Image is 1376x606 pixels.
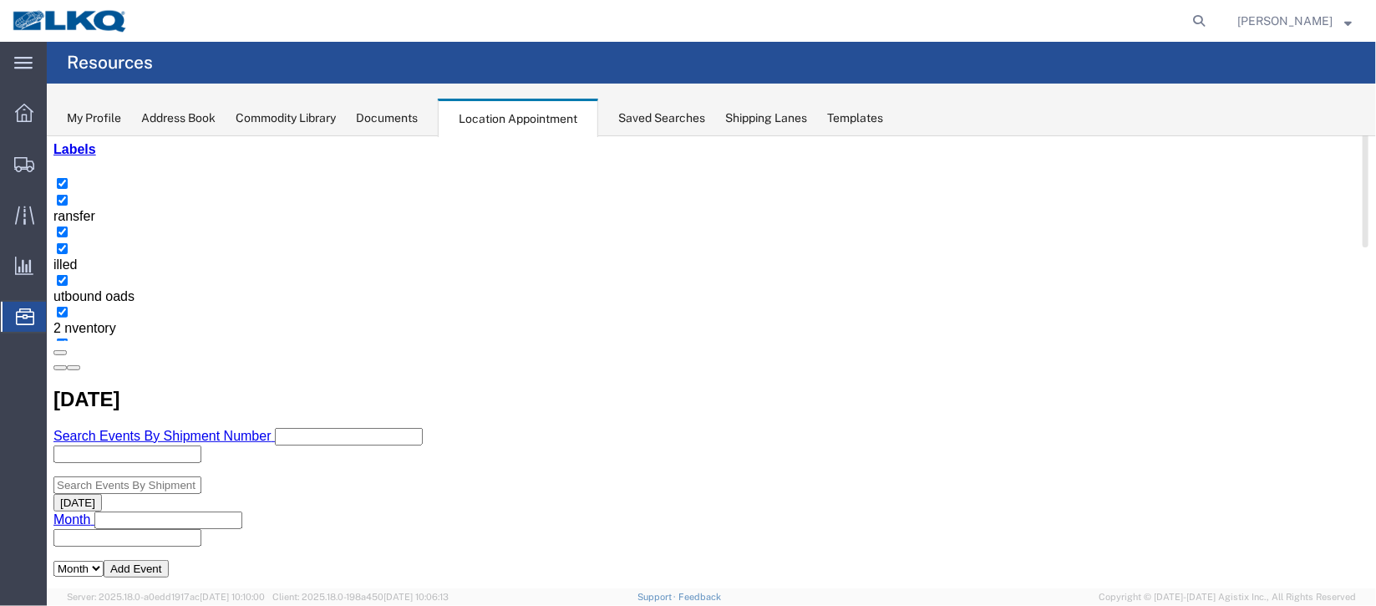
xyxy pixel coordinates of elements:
span: [DATE] 10:06:13 [383,592,449,602]
span: [DATE] 10:10:00 [200,592,265,602]
h4: Resources [67,42,153,84]
div: Location Appointment [438,99,598,137]
div: Documents [356,109,418,127]
span: Server: 2025.18.0-a0edd1917ac [67,592,265,602]
span: Christopher Sanchez [1237,12,1333,30]
div: Shipping Lanes [725,109,807,127]
div: Address Book [141,109,216,127]
div: Templates [827,109,883,127]
button: Add Event [57,424,122,441]
button: [PERSON_NAME] [1236,11,1353,31]
span: Copyright © [DATE]-[DATE] Agistix Inc., All Rights Reserved [1099,590,1356,604]
img: logo [12,8,129,33]
span: Client: 2025.18.0-198a450 [272,592,449,602]
iframe: FS Legacy Container [47,136,1376,588]
div: My Profile [67,109,121,127]
div: Commodity Library [236,109,336,127]
div: Saved Searches [618,109,705,127]
a: Feedback [678,592,721,602]
a: Support [637,592,679,602]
